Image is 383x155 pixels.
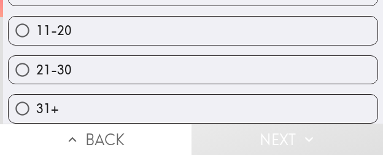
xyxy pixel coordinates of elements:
[36,22,72,39] span: 11-20
[9,95,377,122] button: 31+
[36,100,58,117] span: 31+
[36,62,72,79] span: 21-30
[9,56,377,84] button: 21-30
[191,124,383,155] button: Next
[9,17,377,44] button: 11-20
